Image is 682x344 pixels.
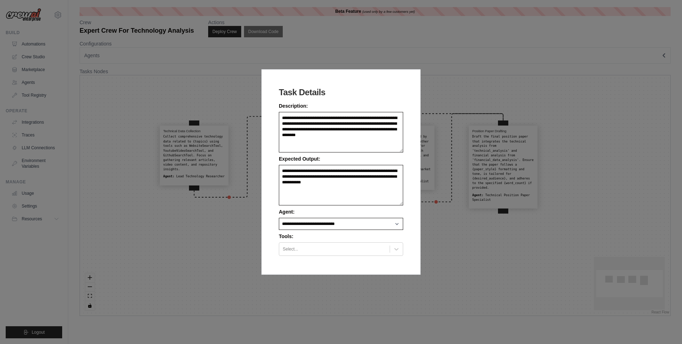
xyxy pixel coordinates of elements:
[646,310,682,344] iframe: Chat Widget
[279,233,293,239] span: Tools:
[279,209,294,215] span: Agent:
[279,156,320,162] span: Expected Output:
[279,87,403,98] h2: Task Details
[279,103,308,109] span: Description:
